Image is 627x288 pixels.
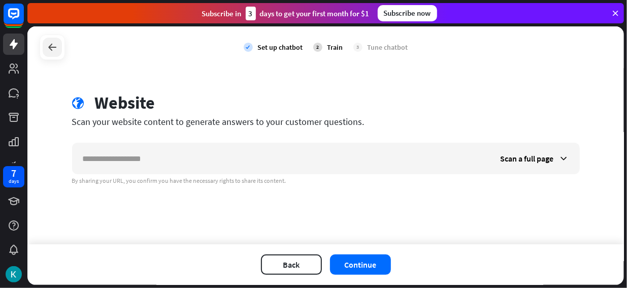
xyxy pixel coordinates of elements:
div: Subscribe in days to get your first month for $1 [202,7,370,20]
div: 2 [313,43,322,52]
i: check [244,43,253,52]
div: Website [95,92,155,113]
div: 3 [246,7,256,20]
button: Continue [330,254,391,275]
span: Scan a full page [501,153,554,164]
div: Subscribe now [378,5,437,21]
button: Back [261,254,322,275]
div: Scan your website content to generate answers to your customer questions. [72,116,580,127]
div: By sharing your URL, you confirm you have the necessary rights to share its content. [72,177,580,185]
button: Open LiveChat chat widget [8,4,39,35]
div: Set up chatbot [258,43,303,52]
div: Tune chatbot [368,43,408,52]
a: 7 days [3,166,24,187]
div: Train [327,43,343,52]
i: globe [72,97,85,110]
div: days [9,178,19,185]
div: 7 [11,169,16,178]
div: 3 [353,43,362,52]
